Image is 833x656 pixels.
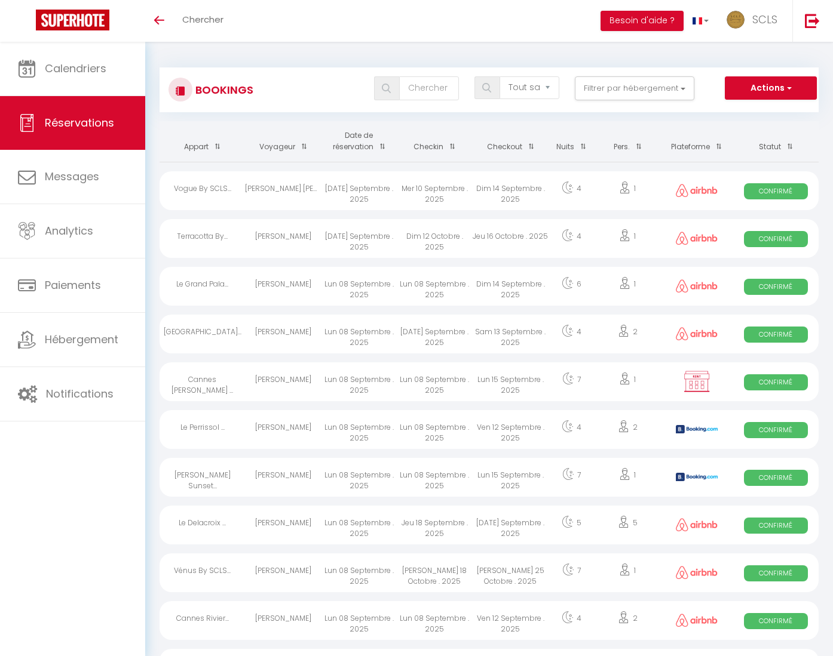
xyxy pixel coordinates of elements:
[192,76,253,103] h3: Bookings
[549,121,595,162] th: Sort by nights
[733,121,819,162] th: Sort by status
[46,386,114,401] span: Notifications
[397,121,473,162] th: Sort by checkin
[752,12,777,27] span: SCLS
[45,278,101,292] span: Paiements
[727,11,745,29] img: ...
[321,121,397,162] th: Sort by booking date
[473,121,549,162] th: Sort by checkout
[160,121,245,162] th: Sort by rentals
[595,121,660,162] th: Sort by people
[45,169,99,184] span: Messages
[601,11,684,31] button: Besoin d'aide ?
[10,5,45,41] button: Ouvrir le widget de chat LiveChat
[45,115,114,130] span: Réservations
[725,76,817,100] button: Actions
[245,121,321,162] th: Sort by guest
[805,13,820,28] img: logout
[45,61,106,76] span: Calendriers
[399,76,459,100] input: Chercher
[36,10,109,30] img: Super Booking
[45,332,118,347] span: Hébergement
[575,76,694,100] button: Filtrer par hébergement
[182,13,223,26] span: Chercher
[45,223,93,238] span: Analytics
[660,121,733,162] th: Sort by channel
